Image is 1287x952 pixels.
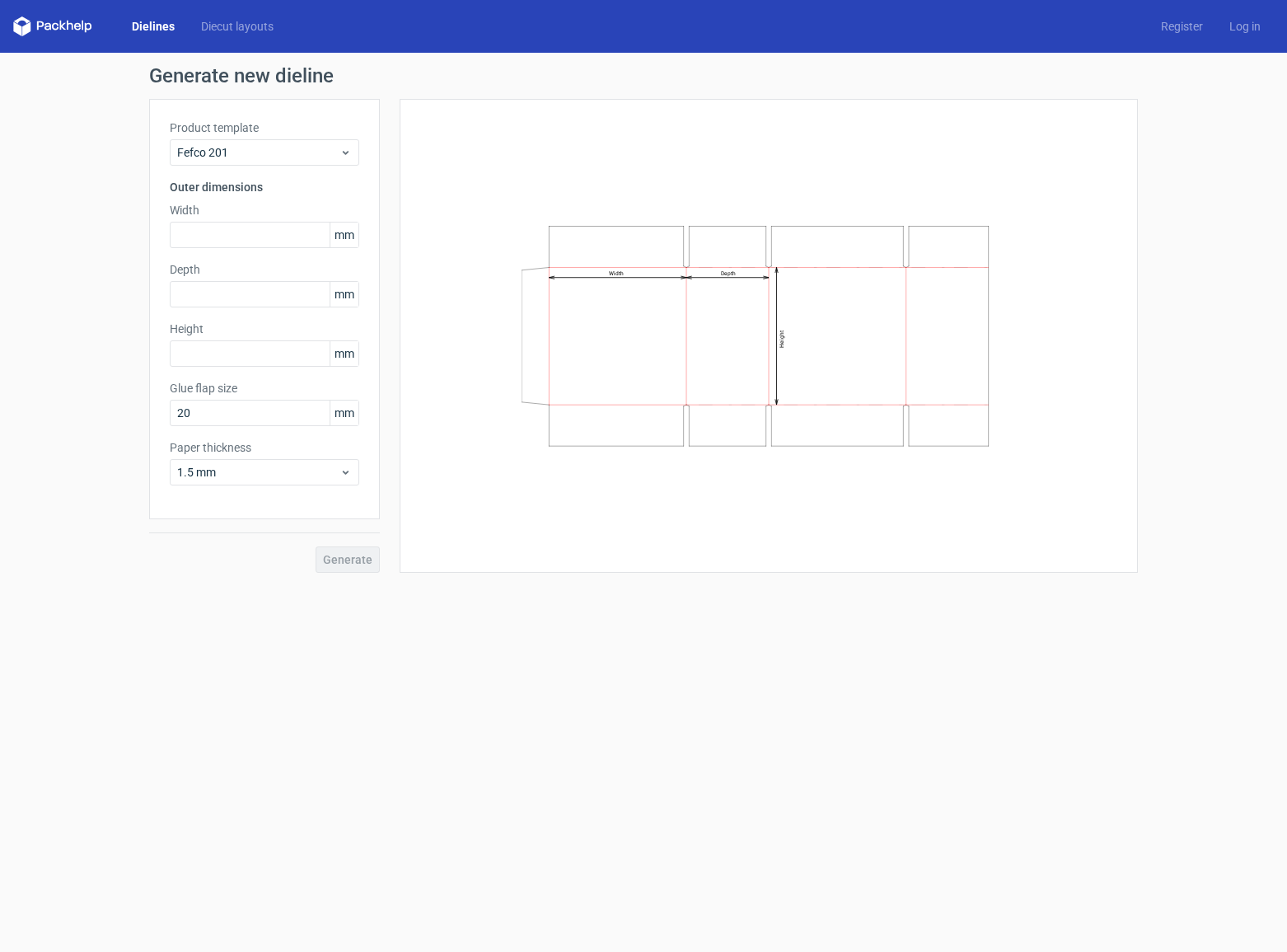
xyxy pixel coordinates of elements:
[170,120,359,136] label: Product template
[1216,18,1274,35] a: Log in
[177,144,339,161] span: Fefco 201
[119,18,188,35] a: Dielines
[170,179,359,195] h3: Outer dimensions
[170,261,359,278] label: Depth
[170,202,359,218] label: Width
[170,439,359,456] label: Paper thickness
[330,282,358,307] span: mm
[609,270,624,277] text: Width
[330,223,358,247] span: mm
[330,341,358,366] span: mm
[170,321,359,337] label: Height
[721,270,736,277] text: Depth
[779,331,785,348] text: Height
[149,66,1138,86] h1: Generate new dieline
[1148,18,1216,35] a: Register
[170,380,359,396] label: Glue flap size
[188,18,287,35] a: Diecut layouts
[330,401,358,425] span: mm
[177,464,339,481] span: 1.5 mm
